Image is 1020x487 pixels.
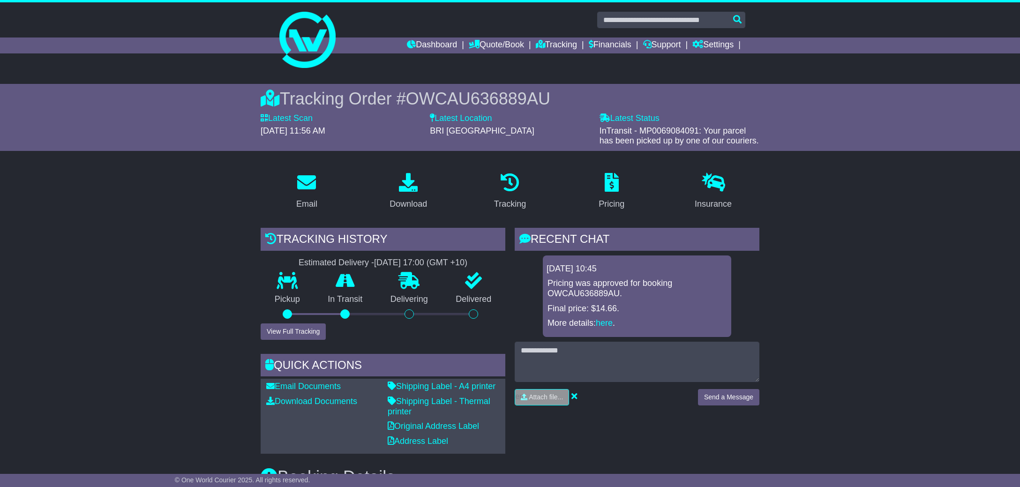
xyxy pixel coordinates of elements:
[261,113,313,124] label: Latest Scan
[547,304,727,314] p: Final price: $14.66.
[547,278,727,299] p: Pricing was approved for booking OWCAU636889AU.
[175,476,310,484] span: © One World Courier 2025. All rights reserved.
[261,89,759,109] div: Tracking Order #
[388,421,479,431] a: Original Address Label
[469,37,524,53] a: Quote/Book
[430,126,534,135] span: BRI [GEOGRAPHIC_DATA]
[600,113,660,124] label: Latest Status
[695,198,732,210] div: Insurance
[698,389,759,405] button: Send a Message
[547,318,727,329] p: More details: .
[388,382,495,391] a: Shipping Label - A4 printer
[383,170,433,214] a: Download
[314,294,377,305] p: In Transit
[599,198,624,210] div: Pricing
[390,198,427,210] div: Download
[406,89,550,108] span: OWCAU636889AU
[388,397,490,416] a: Shipping Label - Thermal printer
[261,126,325,135] span: [DATE] 11:56 AM
[430,113,492,124] label: Latest Location
[547,264,727,274] div: [DATE] 10:45
[442,294,506,305] p: Delivered
[689,170,738,214] a: Insurance
[589,37,631,53] a: Financials
[643,37,681,53] a: Support
[266,397,357,406] a: Download Documents
[600,126,759,146] span: InTransit - MP0069084091: Your parcel has been picked up by one of our couriers.
[488,170,532,214] a: Tracking
[692,37,734,53] a: Settings
[388,436,448,446] a: Address Label
[376,294,442,305] p: Delivering
[592,170,630,214] a: Pricing
[536,37,577,53] a: Tracking
[407,37,457,53] a: Dashboard
[261,468,759,487] h3: Booking Details
[290,170,323,214] a: Email
[296,198,317,210] div: Email
[266,382,341,391] a: Email Documents
[261,294,314,305] p: Pickup
[374,258,467,268] div: [DATE] 17:00 (GMT +10)
[515,228,759,253] div: RECENT CHAT
[261,323,326,340] button: View Full Tracking
[596,318,613,328] a: here
[261,354,505,379] div: Quick Actions
[261,258,505,268] div: Estimated Delivery -
[261,228,505,253] div: Tracking history
[494,198,526,210] div: Tracking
